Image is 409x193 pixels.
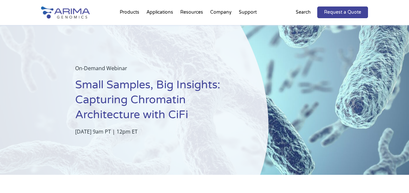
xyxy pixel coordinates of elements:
[317,6,368,18] a: Request a Quote
[75,64,236,78] p: On-Demand Webinar
[75,127,236,136] p: [DATE] 9am PT | 12pm ET
[41,6,90,19] img: Arima-Genomics-logo
[296,8,311,17] p: Search
[75,78,236,127] h1: Small Samples, Big Insights: Capturing Chromatin Architecture with CiFi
